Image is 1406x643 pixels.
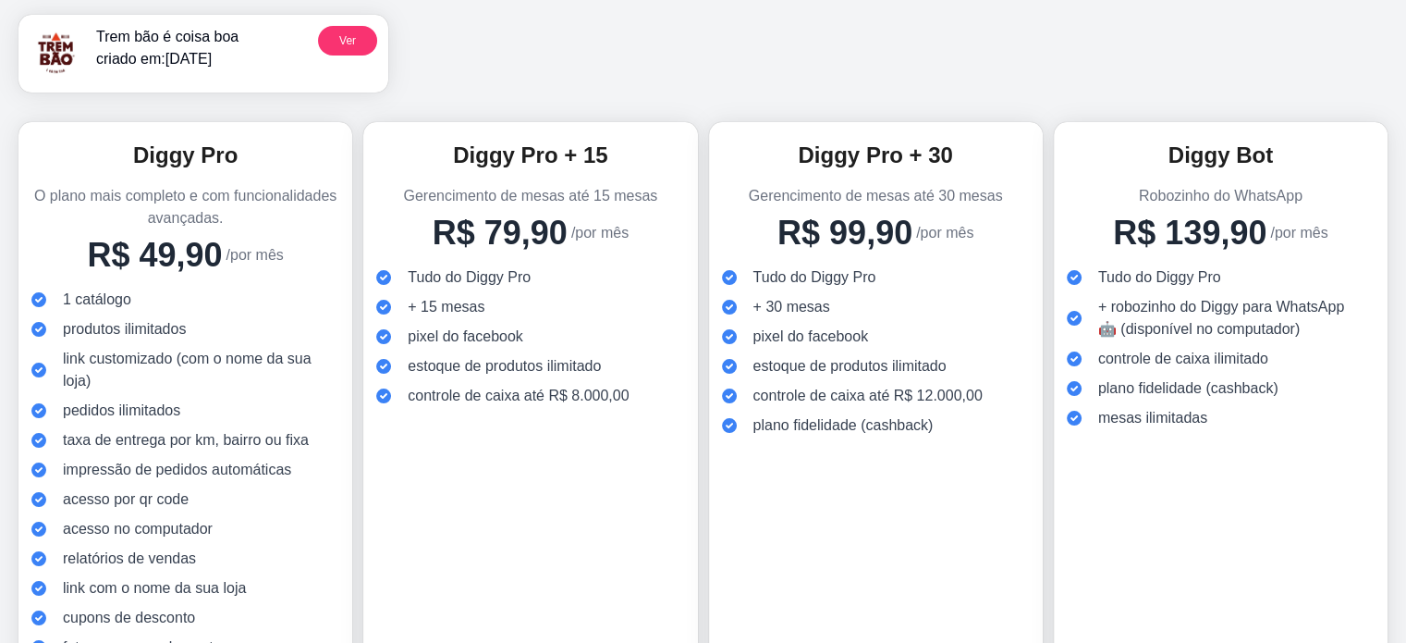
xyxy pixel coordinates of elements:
a: menu logoTrem bão é coisa boacriado em:[DATE]Ver [18,15,388,93]
p: criado em: [DATE] [96,48,238,70]
span: pixel do facebook [408,326,523,348]
h4: R$ 49,90 [87,237,222,274]
span: relatórios de vendas [63,548,196,570]
span: plano fidelidade (cashback) [1098,377,1278,400]
span: + robozinho do Diggy para WhatsApp 🤖 (disponível no computador) [1098,296,1362,340]
p: /por mês [1270,222,1327,244]
span: + 15 mesas [408,296,484,318]
h4: R$ 139,90 [1113,215,1266,252]
h4: R$ 79,90 [433,215,568,252]
p: /por mês [916,222,973,244]
span: cupons de desconto [63,607,195,629]
img: menu logo [30,26,85,81]
span: Tudo do Diggy Pro [1098,266,1221,289]
span: link com o nome da sua loja [63,577,246,600]
h3: Diggy Pro + 30 [720,141,1032,170]
span: taxa de entrega por km, bairro ou fixa [63,429,309,451]
span: pixel do facebook [753,326,869,348]
span: controle de caixa até R$ 8.000,00 [408,385,629,407]
span: controle de caixa ilimitado [1098,348,1268,370]
span: acesso por qr code [63,488,189,511]
p: /por mês [571,222,629,244]
p: Trem bão é coisa boa [96,26,238,48]
h4: R$ 99,90 [777,215,912,252]
h3: Diggy Pro + 15 [374,141,686,170]
span: Tudo do Diggy Pro [408,266,531,289]
span: controle de caixa até R$ 12.000,00 [753,385,983,407]
span: pedidos ilimitados [63,400,180,422]
p: Gerencimento de mesas até 15 mesas [374,185,686,207]
span: + 30 mesas [753,296,830,318]
p: /por mês [226,244,284,266]
button: Ver [318,26,377,56]
span: link customizado (com o nome da sua loja) [63,348,326,392]
span: acesso no computador [63,518,213,540]
h3: Diggy Bot [1065,141,1376,170]
p: Robozinho do WhatsApp [1065,185,1376,207]
span: estoque de produtos ilimitado [408,355,601,377]
span: Tudo do Diggy Pro [753,266,876,289]
p: O plano mais completo e com funcionalidades avançadas. [30,185,341,229]
h3: Diggy Pro [30,141,341,170]
span: 1 catálogo [63,289,131,311]
span: mesas ilimitadas [1098,407,1207,429]
span: produtos ilimitados [63,318,186,340]
span: estoque de produtos ilimitado [753,355,947,377]
span: plano fidelidade (cashback) [753,414,934,437]
p: Gerencimento de mesas até 30 mesas [720,185,1032,207]
span: impressão de pedidos automáticas [63,459,291,481]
